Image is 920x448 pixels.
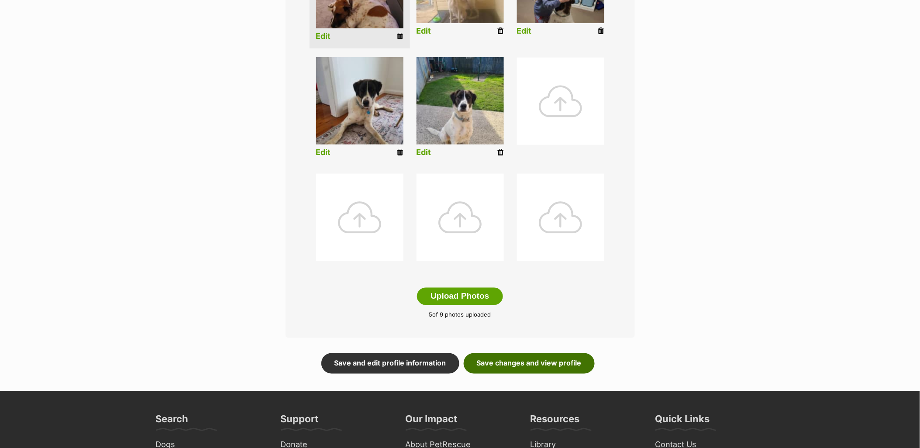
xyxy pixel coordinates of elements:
a: Save and edit profile information [321,353,459,373]
span: 5 [429,311,433,318]
h3: Resources [531,413,580,431]
p: of 9 photos uploaded [299,311,622,320]
a: Edit [517,27,532,36]
h3: Our Impact [406,413,458,431]
h3: Support [281,413,319,431]
h3: Quick Links [655,413,710,431]
a: Save changes and view profile [464,353,595,373]
img: listing photo [417,57,504,145]
img: listing photo [316,57,403,145]
h3: Search [156,413,189,431]
a: Edit [316,32,331,41]
button: Upload Photos [417,288,503,305]
a: Edit [417,148,431,157]
a: Edit [316,148,331,157]
a: Edit [417,27,431,36]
